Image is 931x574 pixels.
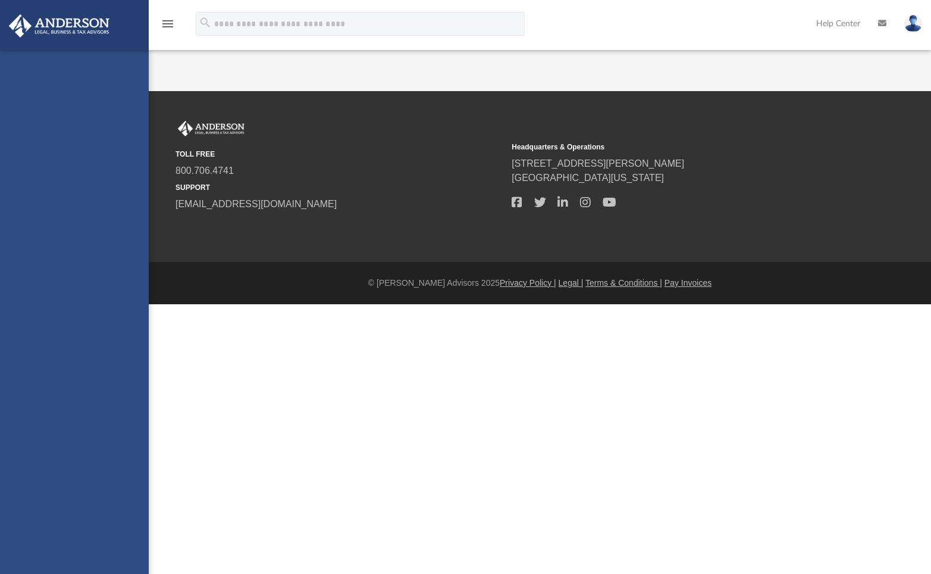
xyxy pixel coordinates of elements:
small: SUPPORT [175,182,503,193]
a: [GEOGRAPHIC_DATA][US_STATE] [512,173,664,183]
a: Pay Invoices [664,278,711,288]
i: menu [161,17,175,31]
a: Terms & Conditions | [585,278,662,288]
small: TOLL FREE [175,149,503,160]
img: User Pic [904,15,922,32]
img: Anderson Advisors Platinum Portal [5,14,113,38]
i: search [199,16,212,29]
a: Legal | [559,278,584,288]
a: Privacy Policy | [500,278,556,288]
img: Anderson Advisors Platinum Portal [175,121,247,136]
div: © [PERSON_NAME] Advisors 2025 [149,277,931,289]
a: 800.706.4741 [175,166,234,176]
small: Headquarters & Operations [512,142,839,152]
a: [STREET_ADDRESS][PERSON_NAME] [512,158,684,169]
a: menu [161,23,175,31]
a: [EMAIL_ADDRESS][DOMAIN_NAME] [175,199,337,209]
